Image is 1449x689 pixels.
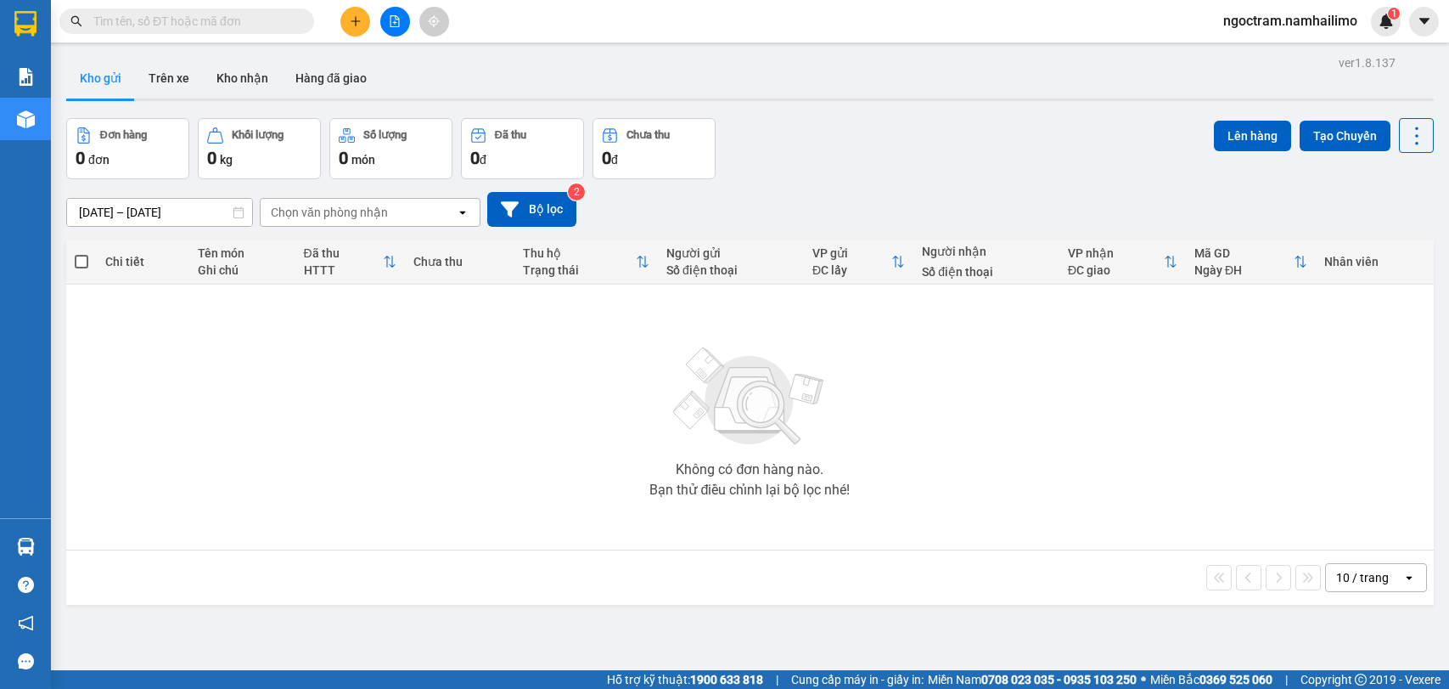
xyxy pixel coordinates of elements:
[676,463,823,477] div: Không có đơn hàng nào.
[329,118,452,179] button: Số lượng0món
[351,153,375,167] span: món
[1068,263,1164,277] div: ĐC giao
[922,265,1051,279] div: Số điện thoại
[14,11,37,37] img: logo-vxr
[282,58,380,99] button: Hàng đã giao
[804,240,913,285] th: Toggle SortBy
[812,246,891,260] div: VP gửi
[487,192,576,227] button: Bộ lọc
[514,240,658,285] th: Toggle SortBy
[928,670,1137,689] span: Miền Nam
[626,129,670,141] div: Chưa thu
[1141,676,1146,683] span: ⚪️
[413,255,506,268] div: Chưa thu
[981,673,1137,686] strong: 0708 023 035 - 0935 103 250
[649,483,850,497] div: Bạn thử điều chỉnh lại bộ lọc nhé!
[607,670,763,689] span: Hỗ trợ kỹ thuật:
[1186,240,1316,285] th: Toggle SortBy
[100,129,147,141] div: Đơn hàng
[1210,10,1371,31] span: ngoctram.namhailimo
[18,653,34,669] span: message
[1417,14,1432,29] span: caret-down
[135,58,203,99] button: Trên xe
[1339,54,1396,72] div: ver 1.8.137
[812,263,891,277] div: ĐC lấy
[66,118,189,179] button: Đơn hàng0đơn
[480,153,486,167] span: đ
[304,246,383,260] div: Đã thu
[1336,569,1389,586] div: 10 / trang
[690,673,763,686] strong: 1900 633 818
[602,148,611,168] span: 0
[922,245,1051,258] div: Người nhận
[1300,121,1390,151] button: Tạo Chuyến
[1285,670,1288,689] span: |
[456,206,469,219] svg: open
[1068,246,1164,260] div: VP nhận
[1379,14,1394,29] img: icon-new-feature
[70,15,82,27] span: search
[1409,7,1439,37] button: caret-down
[666,246,795,260] div: Người gửi
[470,148,480,168] span: 0
[380,7,410,37] button: file-add
[419,7,449,37] button: aim
[1214,121,1291,151] button: Lên hàng
[568,184,585,200] sup: 2
[428,15,440,27] span: aim
[203,58,282,99] button: Kho nhận
[88,153,110,167] span: đơn
[220,153,233,167] span: kg
[665,337,834,456] img: svg+xml;base64,PHN2ZyBjbGFzcz0ibGlzdC1wbHVnX19zdmciIHhtbG5zPSJodHRwOi8vd3d3LnczLm9yZy8yMDAwL3N2Zy...
[1355,674,1367,686] span: copyright
[18,615,34,631] span: notification
[1390,8,1396,20] span: 1
[1324,255,1425,268] div: Nhân viên
[340,7,370,37] button: plus
[1199,673,1272,686] strong: 0369 525 060
[1194,263,1294,277] div: Ngày ĐH
[93,12,294,31] input: Tìm tên, số ĐT hoặc mã đơn
[523,246,636,260] div: Thu hộ
[776,670,778,689] span: |
[76,148,85,168] span: 0
[198,263,286,277] div: Ghi chú
[363,129,407,141] div: Số lượng
[207,148,216,168] span: 0
[593,118,716,179] button: Chưa thu0đ
[105,255,181,268] div: Chi tiết
[271,204,388,221] div: Chọn văn phòng nhận
[18,577,34,593] span: question-circle
[17,68,35,86] img: solution-icon
[17,110,35,128] img: warehouse-icon
[350,15,362,27] span: plus
[791,670,924,689] span: Cung cấp máy in - giấy in:
[198,118,321,179] button: Khối lượng0kg
[1402,571,1416,585] svg: open
[295,240,405,285] th: Toggle SortBy
[611,153,618,167] span: đ
[67,199,252,226] input: Select a date range.
[389,15,401,27] span: file-add
[666,263,795,277] div: Số điện thoại
[17,538,35,556] img: warehouse-icon
[232,129,284,141] div: Khối lượng
[1150,670,1272,689] span: Miền Bắc
[1059,240,1186,285] th: Toggle SortBy
[523,263,636,277] div: Trạng thái
[1194,246,1294,260] div: Mã GD
[339,148,348,168] span: 0
[198,246,286,260] div: Tên món
[495,129,526,141] div: Đã thu
[1388,8,1400,20] sup: 1
[66,58,135,99] button: Kho gửi
[461,118,584,179] button: Đã thu0đ
[304,263,383,277] div: HTTT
